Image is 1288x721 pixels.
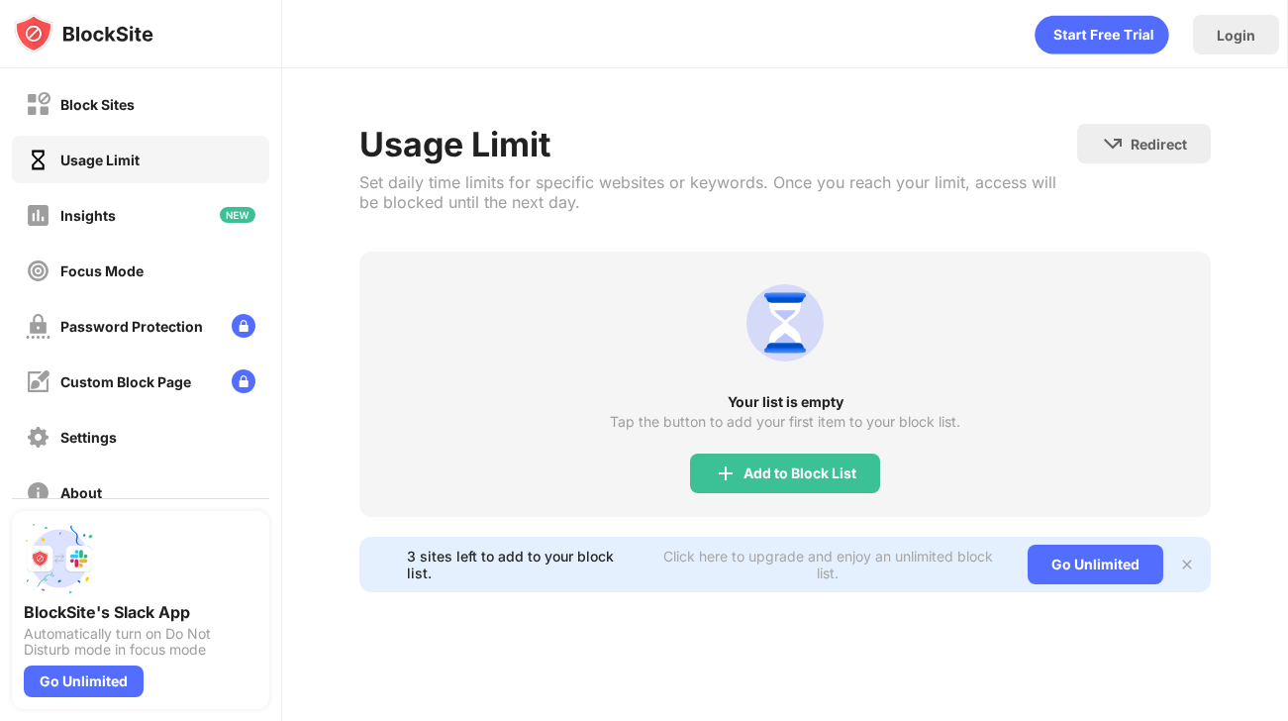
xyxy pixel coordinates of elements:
img: customize-block-page-off.svg [26,369,50,394]
img: block-off.svg [26,92,50,117]
div: Set daily time limits for specific websites or keywords. Once you reach your limit, access will b... [359,172,1077,212]
div: Focus Mode [60,262,144,279]
div: Login [1217,27,1255,44]
div: BlockSite's Slack App [24,602,257,622]
img: new-icon.svg [220,207,255,223]
div: Settings [60,429,117,446]
img: settings-off.svg [26,425,50,450]
div: About [60,484,102,501]
img: push-slack.svg [24,523,95,594]
img: about-off.svg [26,480,50,505]
img: x-button.svg [1179,557,1195,572]
img: insights-off.svg [26,203,50,228]
div: Usage Limit [359,124,1077,164]
div: Tap the button to add your first item to your block list. [610,414,960,430]
div: 3 sites left to add to your block list. [407,548,641,581]
div: Usage Limit [60,152,140,168]
div: Go Unlimited [1028,545,1163,584]
div: Automatically turn on Do Not Disturb mode in focus mode [24,626,257,658]
div: Go Unlimited [24,666,144,697]
img: logo-blocksite.svg [14,14,153,53]
div: Custom Block Page [60,373,191,390]
div: Your list is empty [359,394,1211,410]
div: Click here to upgrade and enjoy an unlimited block list. [652,548,1004,581]
img: lock-menu.svg [232,314,255,338]
div: Add to Block List [743,465,856,481]
img: time-usage-on.svg [26,148,50,172]
img: usage-limit.svg [738,275,833,370]
div: Redirect [1131,136,1187,153]
div: animation [1035,15,1169,54]
img: focus-off.svg [26,258,50,283]
img: password-protection-off.svg [26,314,50,339]
img: lock-menu.svg [232,369,255,393]
div: Password Protection [60,318,203,335]
div: Block Sites [60,96,135,113]
div: Insights [60,207,116,224]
